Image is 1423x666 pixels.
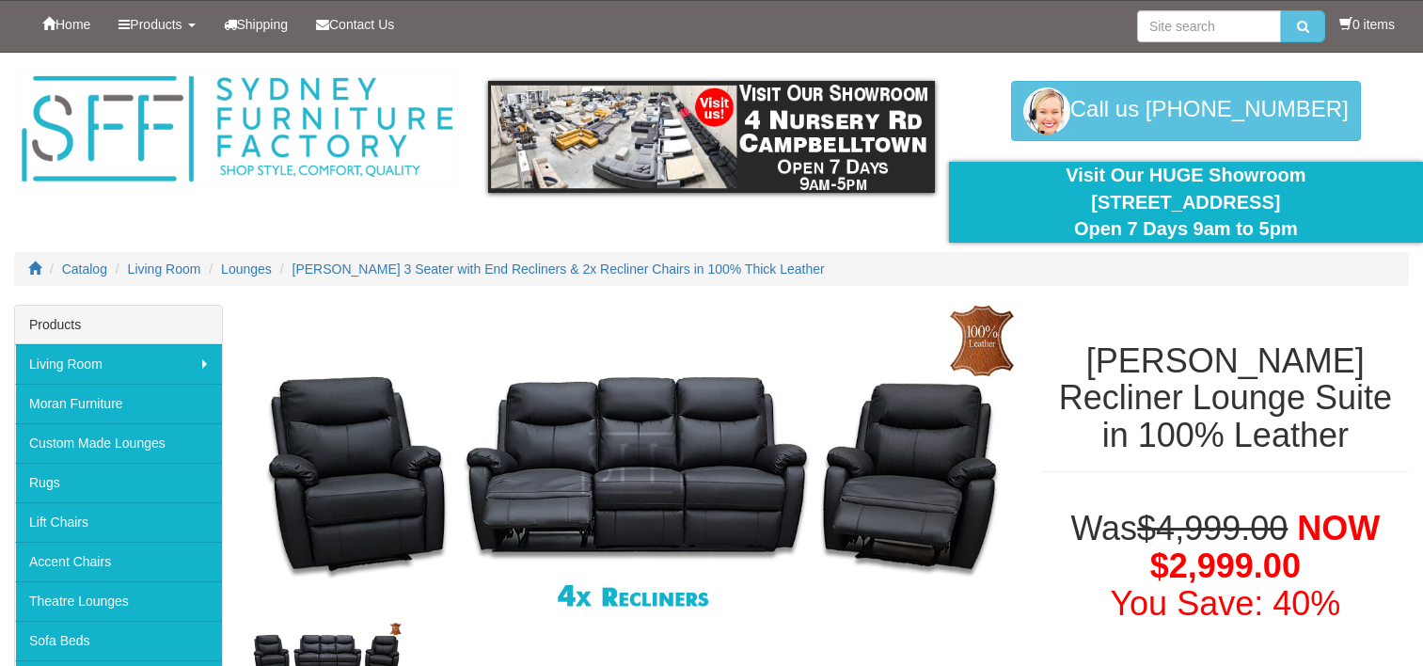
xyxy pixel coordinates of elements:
a: Contact Us [302,1,408,48]
a: [PERSON_NAME] 3 Seater with End Recliners & 2x Recliner Chairs in 100% Thick Leather [293,262,825,277]
span: Products [130,17,182,32]
img: showroom.gif [488,81,934,193]
span: NOW $2,999.00 [1150,509,1381,585]
img: Sydney Furniture Factory [14,71,460,187]
div: Visit Our HUGE Showroom [STREET_ADDRESS] Open 7 Days 9am to 5pm [963,162,1409,243]
a: Lounges [221,262,272,277]
a: Custom Made Lounges [15,423,222,463]
h1: Was [1042,510,1409,622]
a: Rugs [15,463,222,502]
a: Home [28,1,104,48]
del: $4,999.00 [1137,509,1288,547]
a: Products [104,1,209,48]
input: Site search [1137,10,1281,42]
a: Moran Furniture [15,384,222,423]
a: Lift Chairs [15,502,222,542]
a: Living Room [15,344,222,384]
div: Products [15,306,222,344]
span: Shipping [237,17,289,32]
font: You Save: 40% [1110,584,1340,623]
a: Catalog [62,262,107,277]
a: Sofa Beds [15,621,222,660]
span: Contact Us [329,17,394,32]
a: Living Room [128,262,201,277]
li: 0 items [1339,15,1395,34]
span: Home [55,17,90,32]
a: Theatre Lounges [15,581,222,621]
a: Accent Chairs [15,542,222,581]
a: Shipping [210,1,303,48]
h1: [PERSON_NAME] Recliner Lounge Suite in 100% Leather [1042,342,1409,454]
